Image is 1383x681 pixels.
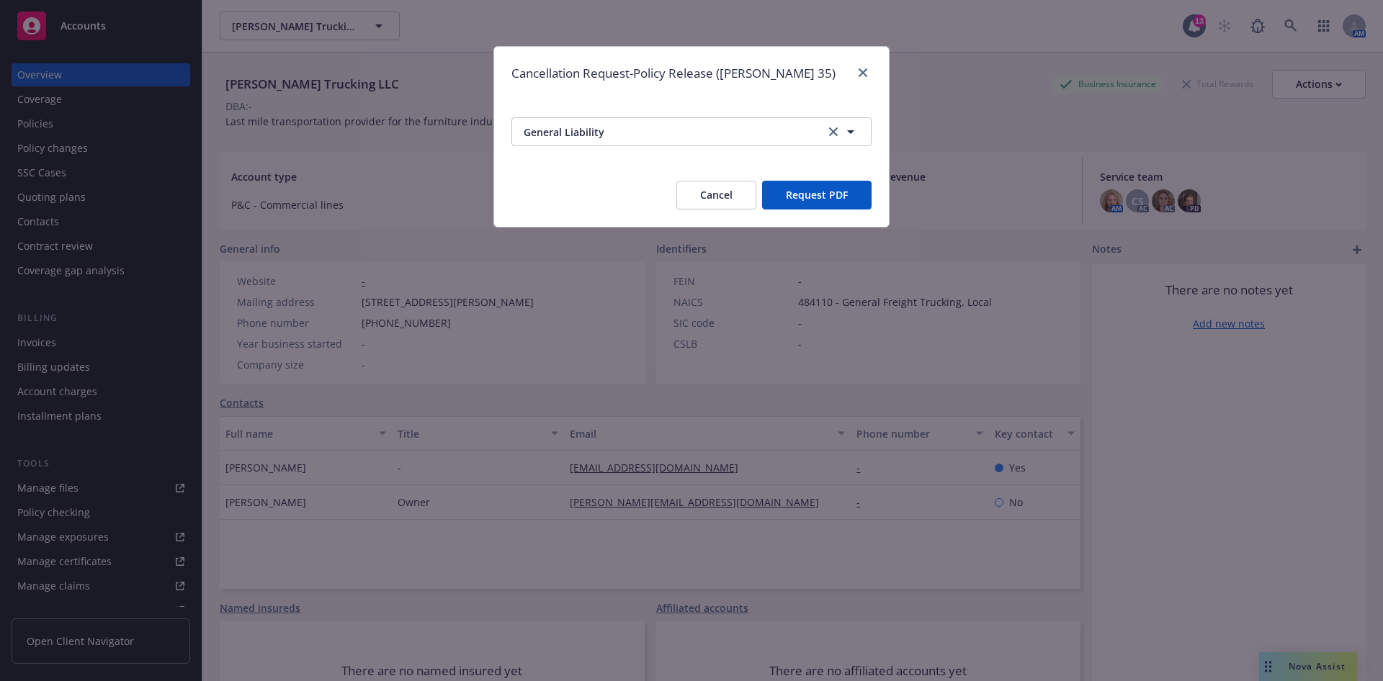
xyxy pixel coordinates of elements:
[511,117,872,146] button: General Liabilityclear selection
[676,181,756,209] button: Cancel
[825,123,842,140] a: clear selection
[524,125,810,140] span: General Liability
[511,64,836,83] h1: Cancellation Request-Policy Release ([PERSON_NAME] 35)
[762,181,872,209] button: Request PDF
[854,64,872,81] a: close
